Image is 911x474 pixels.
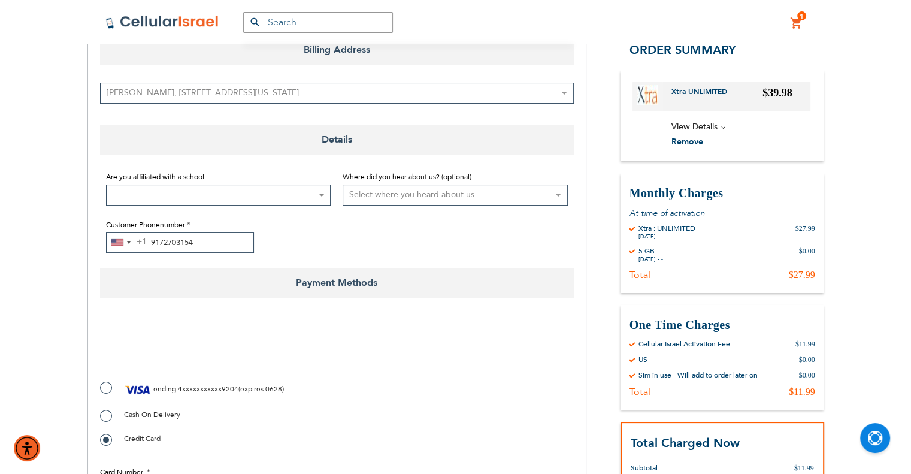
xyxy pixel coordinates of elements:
span: $39.98 [762,87,792,99]
span: 0628 [265,384,282,394]
input: e.g. 201-555-0123 [106,232,254,253]
span: Customer Phonenumber [106,220,185,230]
div: 5 GB [638,246,663,256]
div: Xtra : UNLIMITED [638,224,695,233]
button: Selected country [107,233,147,252]
div: $0.00 [799,246,815,263]
div: US [638,355,647,364]
div: $27.99 [795,224,815,240]
span: 1 [800,11,804,21]
div: [DATE] - - [638,233,695,240]
span: 4xxxxxxxxxxx9204 [178,384,238,394]
span: Details [100,125,574,155]
div: $11.99 [789,386,815,398]
label: ( : ) [100,381,284,398]
iframe: reCAPTCHA [100,325,282,372]
input: Search [243,12,393,33]
div: Cellular Israel Activation Fee [638,339,730,349]
div: $0.00 [799,355,815,364]
div: Total [629,386,650,398]
img: Cellular Israel Logo [105,15,219,29]
span: Order Summary [629,42,736,58]
div: $11.99 [795,339,815,349]
strong: Total Charged Now [631,435,740,451]
span: Cash On Delivery [124,410,180,419]
a: 1 [790,16,803,31]
span: Credit Card [124,434,161,443]
p: At time of activation [629,207,815,219]
div: $0.00 [799,370,815,380]
div: $27.99 [789,269,815,281]
img: Visa [124,381,152,398]
div: Sim in use - Will add to order later on [638,370,758,380]
span: View Details [671,121,718,132]
div: Total [629,269,650,281]
div: Accessibility Menu [14,435,40,461]
h3: One Time Charges [629,317,815,333]
span: Payment Methods [100,268,574,298]
h3: Monthly Charges [629,185,815,201]
span: ending [153,384,176,394]
span: Remove [671,136,703,147]
span: $11.99 [794,464,814,472]
span: Are you affiliated with a school [106,172,204,182]
span: Where did you hear about us? (optional) [343,172,471,182]
div: [DATE] - - [638,256,663,263]
img: Xtra UNLIMITED [637,85,658,105]
a: Xtra UNLIMITED [671,87,736,106]
span: expires [240,384,264,394]
span: Billing Address [100,35,574,65]
div: +1 [137,235,147,250]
